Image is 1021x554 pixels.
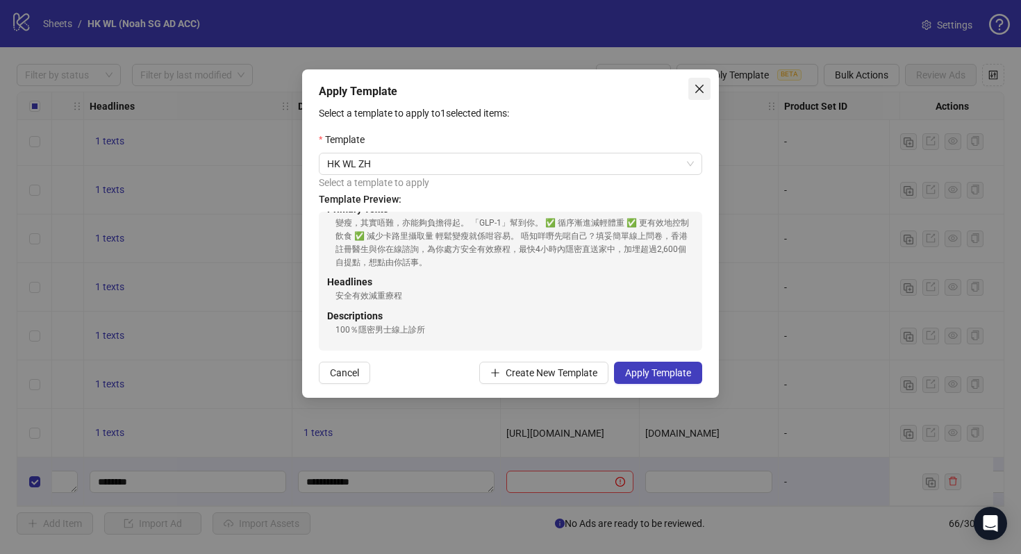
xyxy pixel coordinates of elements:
[319,192,702,207] h4: Template Preview:
[319,106,702,121] p: Select a template to apply to 1 selected items:
[319,362,370,384] button: Cancel
[335,289,694,303] div: 安全有效減重療程
[694,83,705,94] span: close
[319,132,374,147] label: Template
[688,78,711,100] button: Close
[506,367,597,378] span: Create New Template
[335,217,694,269] div: 變瘦，其實唔難，亦能夠負擔得起。 「GLP-1」幫到你。 ✅ 循序漸進減輕體重 ✅ 更有效地控制飲食 ✅ 減少卡路里攝取量 輕鬆變瘦就係咁容易。 唔知咩嘢先啱自己？填妥簡單線上問卷，香港註冊醫生...
[330,367,359,378] span: Cancel
[479,362,608,384] button: Create New Template
[614,362,702,384] button: Apply Template
[490,368,500,378] span: plus
[625,367,691,378] span: Apply Template
[319,175,702,190] div: Select a template to apply
[327,310,383,321] strong: Descriptions
[327,276,372,287] strong: Headlines
[327,153,694,174] span: HK WL ZH
[335,324,694,337] div: 100％隱密男士線上診所
[319,83,702,100] div: Apply Template
[974,507,1007,540] div: Open Intercom Messenger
